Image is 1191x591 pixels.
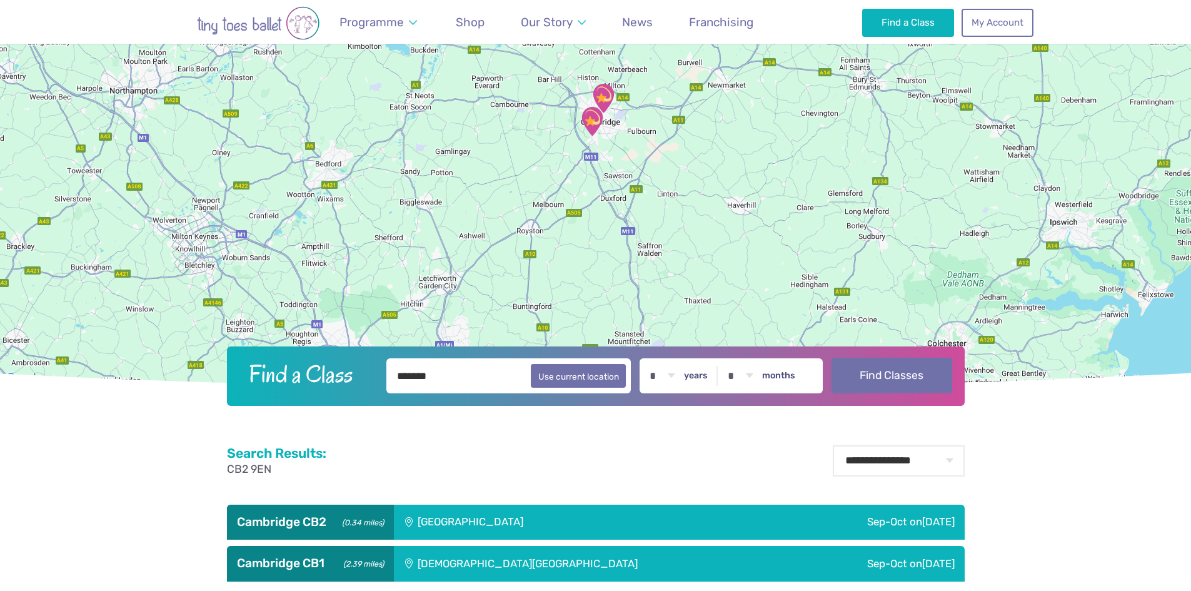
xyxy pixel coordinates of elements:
label: months [762,370,795,381]
h2: Search Results: [227,445,326,462]
span: News [622,15,653,29]
img: tiny toes ballet [158,6,358,40]
span: [DATE] [922,557,955,570]
a: Franchising [683,8,760,37]
a: News [616,8,659,37]
div: Sep-Oct on [716,505,965,540]
span: [DATE] [922,515,955,528]
div: St Matthew's Church [588,83,619,114]
a: Programme [334,8,423,37]
button: Find Classes [832,358,952,393]
small: (0.34 miles) [338,515,383,528]
span: Our Story [521,15,573,29]
a: Shop [450,8,491,37]
h3: Cambridge CB1 [237,556,384,571]
small: (2.39 miles) [339,556,383,569]
button: Use current location [531,364,626,388]
h2: Find a Class [239,358,378,390]
div: [DEMOGRAPHIC_DATA][GEOGRAPHIC_DATA] [394,546,795,581]
a: My Account [962,9,1033,36]
p: CB2 9EN [227,462,326,477]
h3: Cambridge CB2 [237,515,384,530]
div: Trumpington Village Hall [576,106,608,137]
label: years [684,370,708,381]
div: Sep-Oct on [795,546,964,581]
div: [GEOGRAPHIC_DATA] [394,505,716,540]
span: Franchising [689,15,753,29]
span: Shop [456,15,485,29]
a: Open this area in Google Maps (opens a new window) [3,370,44,386]
a: Find a Class [862,9,954,36]
img: Google [3,370,44,386]
span: Programme [339,15,404,29]
a: Our Story [515,8,591,37]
